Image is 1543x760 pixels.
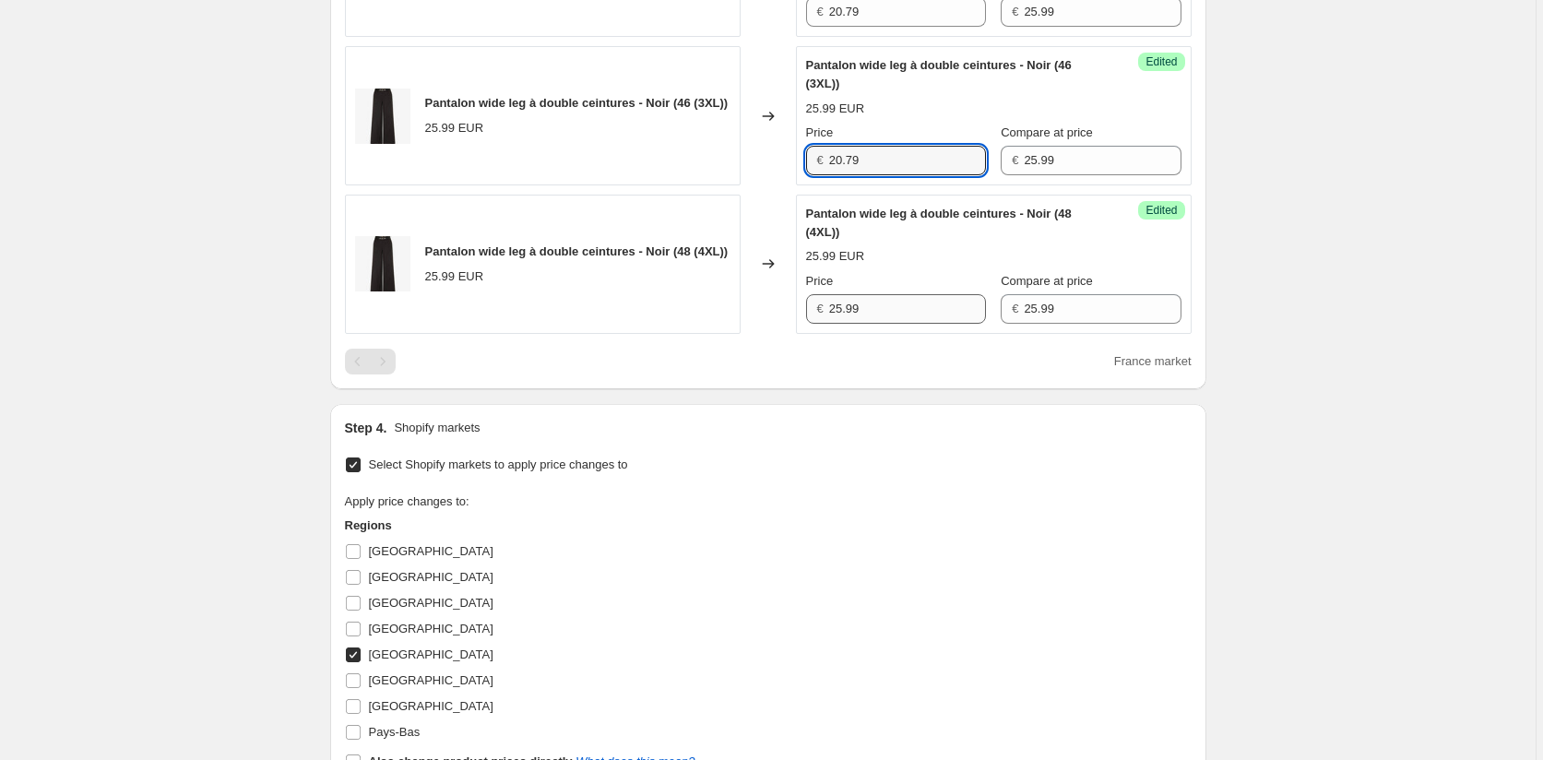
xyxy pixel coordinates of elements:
h3: Regions [345,517,695,535]
span: [GEOGRAPHIC_DATA] [369,544,493,558]
span: [GEOGRAPHIC_DATA] [369,622,493,635]
p: Shopify markets [394,419,480,437]
span: [GEOGRAPHIC_DATA] [369,570,493,584]
span: Edited [1145,203,1177,218]
span: Compare at price [1001,125,1093,139]
span: Pays-Bas [369,725,421,739]
span: € [1012,153,1018,167]
span: Pantalon wide leg à double ceintures - Noir (46 (3XL)) [425,96,729,110]
div: 25.99 EUR [425,119,484,137]
span: € [817,5,824,18]
span: Pantalon wide leg à double ceintures - Noir (46 (3XL)) [806,58,1072,90]
span: € [817,153,824,167]
span: Edited [1145,54,1177,69]
span: [GEOGRAPHIC_DATA] [369,699,493,713]
span: € [1012,302,1018,315]
img: JOA-5461-1_80x.jpg [355,89,410,144]
span: Compare at price [1001,274,1093,288]
span: Price [806,125,834,139]
img: JOA-5461-1_80x.jpg [355,236,410,291]
span: [GEOGRAPHIC_DATA] [369,647,493,661]
div: 25.99 EUR [425,267,484,286]
span: Price [806,274,834,288]
span: [GEOGRAPHIC_DATA] [369,596,493,610]
span: Select Shopify markets to apply price changes to [369,457,628,471]
div: 25.99 EUR [806,100,865,118]
span: France market [1114,354,1192,368]
span: Apply price changes to: [345,494,469,508]
span: € [1012,5,1018,18]
nav: Pagination [345,349,396,374]
span: € [817,302,824,315]
span: Pantalon wide leg à double ceintures - Noir (48 (4XL)) [806,207,1072,239]
span: Pantalon wide leg à double ceintures - Noir (48 (4XL)) [425,244,729,258]
div: 25.99 EUR [806,247,865,266]
h2: Step 4. [345,419,387,437]
span: [GEOGRAPHIC_DATA] [369,673,493,687]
